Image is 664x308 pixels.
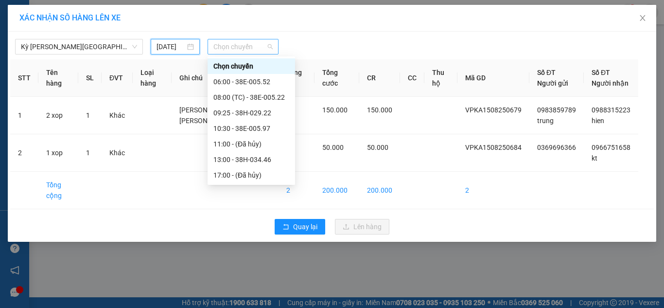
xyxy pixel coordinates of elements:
[157,41,185,52] input: 15/08/2025
[279,59,315,97] th: Tổng SL
[38,172,78,209] td: Tổng cộng
[592,117,604,125] span: hien
[10,59,38,97] th: STT
[213,108,289,118] div: 09:25 - 38H-029.22
[38,97,78,134] td: 2 xop
[457,59,529,97] th: Mã GD
[629,5,656,32] button: Close
[592,154,597,162] span: kt
[367,144,388,151] span: 50.000
[592,144,630,151] span: 0966751658
[537,117,554,125] span: trung
[592,79,629,87] span: Người nhận
[367,106,392,114] span: 150.000
[213,154,289,165] div: 13:00 - 38H-034.46
[639,14,647,22] span: close
[213,39,273,54] span: Chọn chuyến
[133,59,172,97] th: Loại hàng
[102,59,133,97] th: ĐVT
[213,92,289,103] div: 08:00 (TC) - 38E-005.22
[537,79,568,87] span: Người gửi
[102,97,133,134] td: Khác
[179,106,252,125] span: [PERSON_NAME] [PERSON_NAME] 20h09
[592,69,610,76] span: Số ĐT
[279,172,315,209] td: 2
[322,106,348,114] span: 150.000
[335,219,389,235] button: uploadLên hàng
[19,13,121,22] span: XÁC NHẬN SỐ HÀNG LÊN XE
[172,59,279,97] th: Ghi chú
[86,111,90,119] span: 1
[537,106,576,114] span: 0983859789
[537,69,556,76] span: Số ĐT
[293,221,317,232] span: Quay lại
[537,144,576,151] span: 0369696366
[102,134,133,172] td: Khác
[213,139,289,149] div: 11:00 - (Đã hủy)
[315,59,359,97] th: Tổng cước
[10,97,38,134] td: 1
[78,59,102,97] th: SL
[21,39,137,54] span: Kỳ Anh - Hà Nội
[213,123,289,134] div: 10:30 - 38E-005.97
[208,58,295,74] div: Chọn chuyến
[213,61,289,72] div: Chọn chuyến
[400,59,424,97] th: CC
[38,134,78,172] td: 1 xop
[315,172,359,209] td: 200.000
[465,106,522,114] span: VPKA1508250679
[275,219,325,235] button: rollbackQuay lại
[457,172,529,209] td: 2
[359,59,400,97] th: CR
[38,59,78,97] th: Tên hàng
[86,149,90,157] span: 1
[213,76,289,87] div: 06:00 - 38E-005.52
[592,106,630,114] span: 0988315223
[465,144,522,151] span: VPKA1508250684
[424,59,457,97] th: Thu hộ
[10,134,38,172] td: 2
[282,223,289,231] span: rollback
[213,170,289,181] div: 17:00 - (Đã hủy)
[359,172,400,209] td: 200.000
[322,144,344,151] span: 50.000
